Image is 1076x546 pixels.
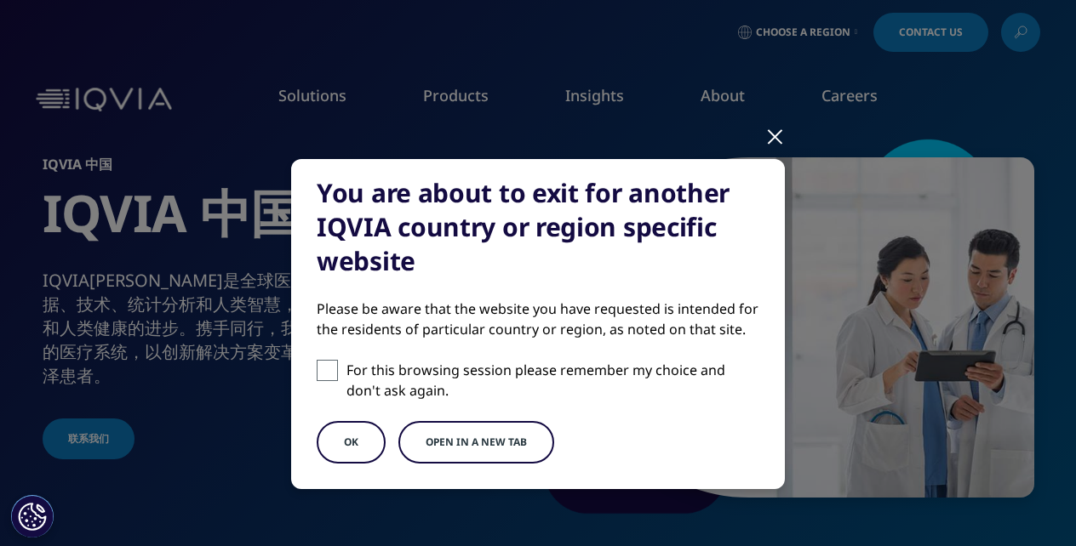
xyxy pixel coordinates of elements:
[317,299,759,339] div: Please be aware that the website you have requested is intended for the residents of particular c...
[398,421,554,464] button: Open in a new tab
[346,360,759,401] p: For this browsing session please remember my choice and don't ask again.
[317,421,386,464] button: OK
[11,495,54,537] button: Cookies Settings
[317,176,759,278] div: You are about to exit for another IQVIA country or region specific website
